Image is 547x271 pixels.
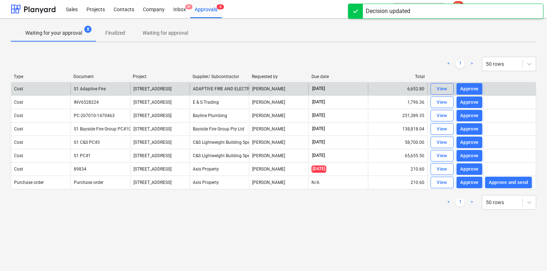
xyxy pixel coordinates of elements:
a: Page 1 is your current page [456,60,465,68]
div: 89834 [74,167,86,172]
span: 9+ [185,4,192,9]
div: C&S Lightweight Building Specialists PTY LTD [190,137,249,148]
div: Bayline Plumbing [190,110,249,121]
div: Axis Property [190,177,249,188]
button: View [431,110,454,121]
div: 6,652.80 [368,83,427,95]
button: Approve [457,96,482,108]
p: Waiting for your approval [25,29,82,37]
span: 248 Bay Rd, Sandringham [133,153,171,158]
div: [PERSON_NAME] [249,163,308,175]
div: [PERSON_NAME] [249,137,308,148]
p: Waiting for approval [143,29,188,37]
div: Cost [14,167,23,172]
a: Page 1 is your current page [456,198,465,207]
div: E & S Trading [190,96,249,108]
div: Approve [460,98,479,107]
div: S1 Adaptive Fire [74,86,106,91]
button: Approve [457,177,482,188]
span: [DATE] [311,126,326,132]
div: [PERSON_NAME] [249,150,308,162]
a: Next page [467,198,476,207]
div: [PERSON_NAME] [249,96,308,108]
div: Approve [460,112,479,120]
button: View [431,163,454,175]
div: Purchase order [74,180,103,185]
span: 248 Bay Rd, Sandringham [133,167,171,172]
div: Approve [460,125,479,133]
div: 251,389.35 [368,110,427,121]
div: View [437,112,448,120]
div: Total [371,74,425,79]
button: Approve [457,123,482,135]
a: Previous page [444,198,453,207]
iframe: Chat Widget [511,236,547,271]
div: Due date [311,74,365,79]
div: Decision updated [366,7,410,16]
button: Approve [457,83,482,95]
span: [DATE] [311,112,326,119]
button: View [431,137,454,148]
button: View [431,150,454,162]
div: View [437,152,448,160]
div: 1,796.36 [368,96,427,108]
div: 138,818.04 [368,123,427,135]
div: View [437,125,448,133]
span: 248 Bay Rd, Sandringham [133,180,171,185]
div: [PERSON_NAME] [249,177,308,188]
div: 65,655.50 [368,150,427,162]
span: [DATE] [311,139,326,145]
div: Approve [460,152,479,160]
button: View [431,177,454,188]
button: View [431,96,454,108]
a: Previous page [444,60,453,68]
div: View [437,98,448,107]
button: Approve [457,163,482,175]
span: 8 [84,26,92,33]
div: Approve [460,85,479,93]
div: PC-207010-1470463 [74,113,115,118]
span: [DATE] [311,165,326,172]
div: Supplier/ Subcontractor [192,74,246,79]
div: INV6528224 [74,100,99,105]
span: 248 Bay Rd, Sandringham [133,86,171,91]
div: Cost [14,100,23,105]
button: Approve [457,137,482,148]
div: Cost [14,126,23,132]
div: View [437,138,448,147]
div: Purchase order [14,180,44,185]
span: [DATE] [311,152,326,159]
div: Cost [14,153,23,158]
span: 8 [217,4,224,9]
div: Cost [14,113,23,118]
div: Document [73,74,127,79]
div: Approve [460,165,479,173]
span: [DATE] [311,99,326,105]
div: S1 PC#1 [74,153,91,158]
div: View [437,85,448,93]
div: 210.60 [368,177,427,188]
div: Project [133,74,187,79]
div: Axis Property [190,163,249,175]
button: Approve [457,110,482,121]
span: [DATE] [311,86,326,92]
div: Requested by [252,74,306,79]
span: 248 Bay Rd, Sandringham [133,140,171,145]
div: 210.60 [368,163,427,175]
div: Approve [460,138,479,147]
div: Approve [460,178,479,187]
button: Approve [457,150,482,162]
div: Cost [14,140,23,145]
div: Type [14,74,68,79]
div: [PERSON_NAME] [249,123,308,135]
button: View [431,83,454,95]
button: View [431,123,454,135]
div: View [437,178,448,187]
div: Cost [14,86,23,91]
div: 58,700.00 [368,137,427,148]
a: Next page [467,60,476,68]
div: [PERSON_NAME] [249,110,308,121]
div: N/A [311,180,319,185]
button: Approve and send [485,177,532,188]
